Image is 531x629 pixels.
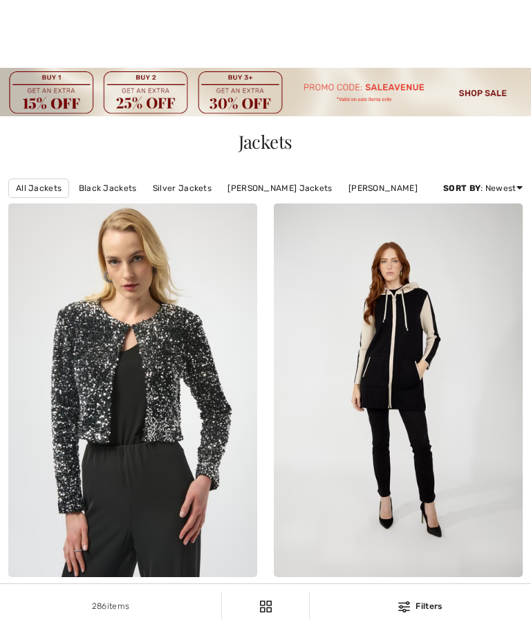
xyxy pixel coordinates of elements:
[427,179,460,197] a: Solid
[146,179,218,197] a: Silver Jackets
[8,179,69,198] a: All Jackets
[8,203,257,577] img: Cropped Blazer with Jewels Style 254930. Black/Silver
[398,601,410,612] img: Filters
[318,600,523,612] div: Filters
[274,203,523,577] img: Casual Hooded Zipper Top Style 254915. Black/Champagne
[239,129,292,154] span: Jackets
[443,183,481,193] strong: Sort By
[92,601,107,611] span: 286
[342,179,425,197] a: [PERSON_NAME]
[221,179,339,197] a: [PERSON_NAME] Jackets
[72,179,144,197] a: Black Jackets
[443,182,523,194] div: : Newest
[260,601,272,612] img: Filters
